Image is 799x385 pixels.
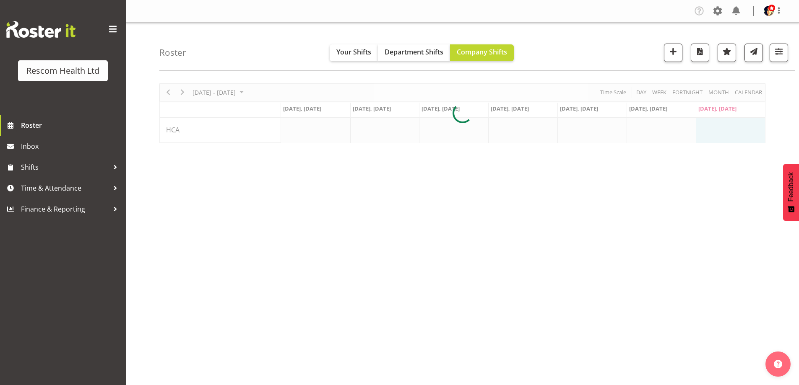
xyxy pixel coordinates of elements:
[21,140,122,152] span: Inbox
[783,164,799,221] button: Feedback - Show survey
[21,203,109,215] span: Finance & Reporting
[774,360,782,368] img: help-xxl-2.png
[336,47,371,57] span: Your Shifts
[691,44,709,62] button: Download a PDF of the roster according to the set date range.
[159,48,186,57] h4: Roster
[787,172,795,202] span: Feedback
[21,119,122,132] span: Roster
[26,65,99,77] div: Rescom Health Ltd
[330,44,378,61] button: Your Shifts
[6,21,75,38] img: Rosterit website logo
[770,44,788,62] button: Filter Shifts
[457,47,507,57] span: Company Shifts
[664,44,682,62] button: Add a new shift
[450,44,514,61] button: Company Shifts
[21,161,109,173] span: Shifts
[718,44,736,62] button: Highlight an important date within the roster.
[764,6,774,16] img: lisa-averill4ed0ba207759471a3c7c9c0bc18f64d8.png
[744,44,763,62] button: Send a list of all shifts for the selected filtered period to all rostered employees.
[385,47,443,57] span: Department Shifts
[21,182,109,194] span: Time & Attendance
[378,44,450,61] button: Department Shifts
